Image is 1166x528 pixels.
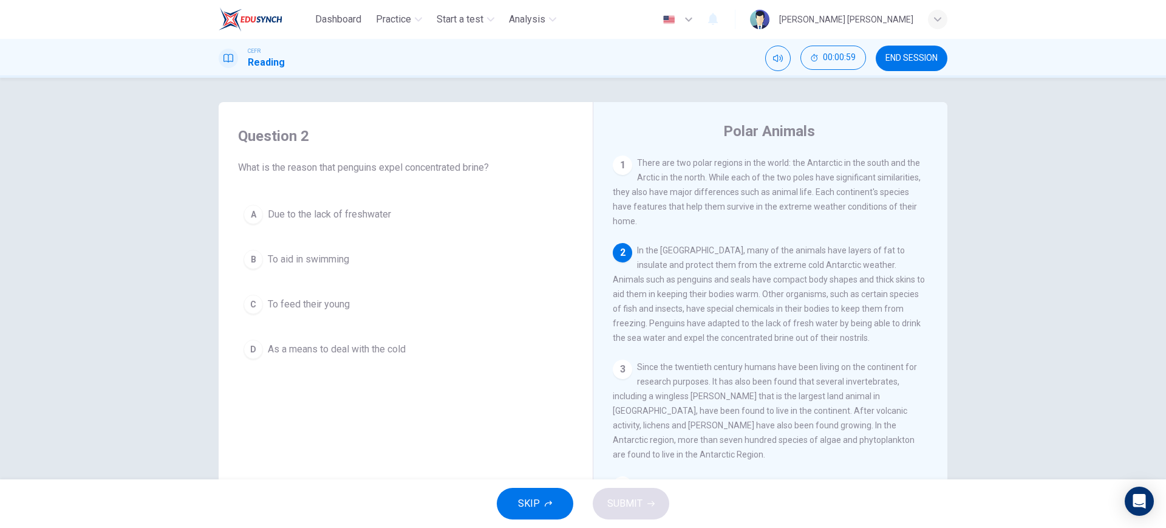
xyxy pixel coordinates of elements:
div: 1 [613,156,632,175]
span: END SESSION [885,53,938,63]
span: Start a test [437,12,483,27]
span: What is the reason that penguins expel concentrated brine? [238,160,573,175]
button: CTo feed their young [238,289,573,320]
span: SKIP [518,495,540,512]
span: Analysis [509,12,545,27]
button: Analysis [504,9,561,30]
div: 2 [613,243,632,262]
span: 00:00:59 [823,53,856,63]
button: END SESSION [876,46,947,71]
div: [PERSON_NAME] [PERSON_NAME] [779,12,913,27]
div: D [244,340,263,359]
img: Profile picture [750,10,769,29]
span: Dashboard [315,12,361,27]
img: EduSynch logo [219,7,282,32]
span: In the [GEOGRAPHIC_DATA], many of the animals have layers of fat to insulate and protect them fro... [613,245,925,343]
button: BTo aid in swimming [238,244,573,275]
button: 00:00:59 [800,46,866,70]
span: CEFR [248,47,261,55]
button: Dashboard [310,9,366,30]
div: 3 [613,360,632,379]
span: As a means to deal with the cold [268,342,406,357]
span: Since the twentieth century humans have been living on the continent for research purposes. It ha... [613,362,917,459]
span: To aid in swimming [268,252,349,267]
div: 4 [613,476,632,496]
h1: Reading [248,55,285,70]
button: Start a test [432,9,499,30]
div: C [244,295,263,314]
div: B [244,250,263,269]
h4: Polar Animals [723,122,815,141]
button: DAs a means to deal with the cold [238,334,573,365]
h4: Question 2 [238,126,573,146]
div: A [244,205,263,224]
span: Due to the lack of freshwater [268,207,391,222]
div: Open Intercom Messenger [1125,487,1154,516]
button: ADue to the lack of freshwater [238,199,573,230]
span: To feed their young [268,297,350,312]
button: Practice [371,9,427,30]
span: There are two polar regions in the world: the Antarctic in the south and the Arctic in the north.... [613,158,921,226]
div: Hide [800,46,866,71]
img: en [661,15,677,24]
span: Practice [376,12,411,27]
button: SKIP [497,488,573,519]
div: Mute [765,46,791,71]
a: EduSynch logo [219,7,310,32]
